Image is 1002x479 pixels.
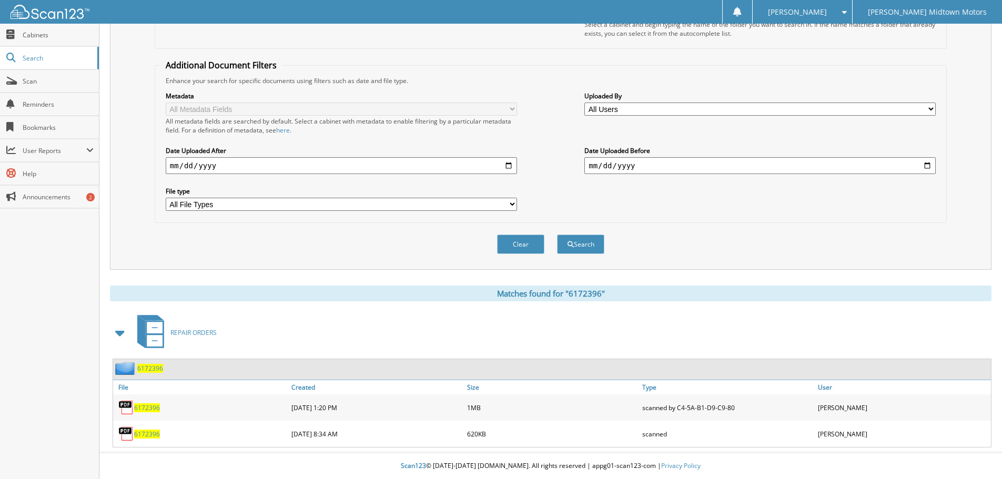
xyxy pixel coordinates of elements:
div: [PERSON_NAME] [815,397,991,418]
a: Privacy Policy [661,461,701,470]
label: Date Uploaded Before [584,146,936,155]
span: Announcements [23,192,94,201]
img: PDF.png [118,400,134,415]
a: here [276,126,290,135]
img: scan123-logo-white.svg [11,5,89,19]
a: User [815,380,991,394]
label: Metadata [166,91,517,100]
div: scanned [640,423,815,444]
a: REPAIR ORDERS [131,312,217,353]
label: File type [166,187,517,196]
div: [PERSON_NAME] [815,423,991,444]
div: Select a cabinet and begin typing the name of the folder you want to search in. If the name match... [584,20,936,38]
div: 1MB [464,397,640,418]
label: Uploaded By [584,91,936,100]
div: © [DATE]-[DATE] [DOMAIN_NAME]. All rights reserved | appg01-scan123-com | [99,453,1002,479]
span: Cabinets [23,30,94,39]
span: Bookmarks [23,123,94,132]
input: start [166,157,517,174]
div: Matches found for "6172396" [110,286,991,301]
div: All metadata fields are searched by default. Select a cabinet with metadata to enable filtering b... [166,117,517,135]
div: 620KB [464,423,640,444]
span: User Reports [23,146,86,155]
span: Help [23,169,94,178]
span: [PERSON_NAME] [768,9,827,15]
legend: Additional Document Filters [160,59,282,71]
a: Created [289,380,464,394]
span: Scan123 [401,461,426,470]
iframe: Chat Widget [949,429,1002,479]
span: [PERSON_NAME] Midtown Motors [868,9,987,15]
button: Search [557,235,604,254]
span: Reminders [23,100,94,109]
label: Date Uploaded After [166,146,517,155]
a: Type [640,380,815,394]
input: end [584,157,936,174]
button: Clear [497,235,544,254]
div: [DATE] 1:20 PM [289,397,464,418]
a: 6172396 [134,403,160,412]
div: scanned by C4-5A-B1-D9-C9-80 [640,397,815,418]
a: File [113,380,289,394]
div: Enhance your search for specific documents using filters such as date and file type. [160,76,941,85]
span: Scan [23,77,94,86]
img: folder2.png [115,362,137,375]
a: 6172396 [134,430,160,439]
a: 6172396 [137,364,163,373]
span: REPAIR ORDERS [170,328,217,337]
a: Size [464,380,640,394]
span: Search [23,54,92,63]
div: 2 [86,193,95,201]
img: PDF.png [118,426,134,442]
div: [DATE] 8:34 AM [289,423,464,444]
